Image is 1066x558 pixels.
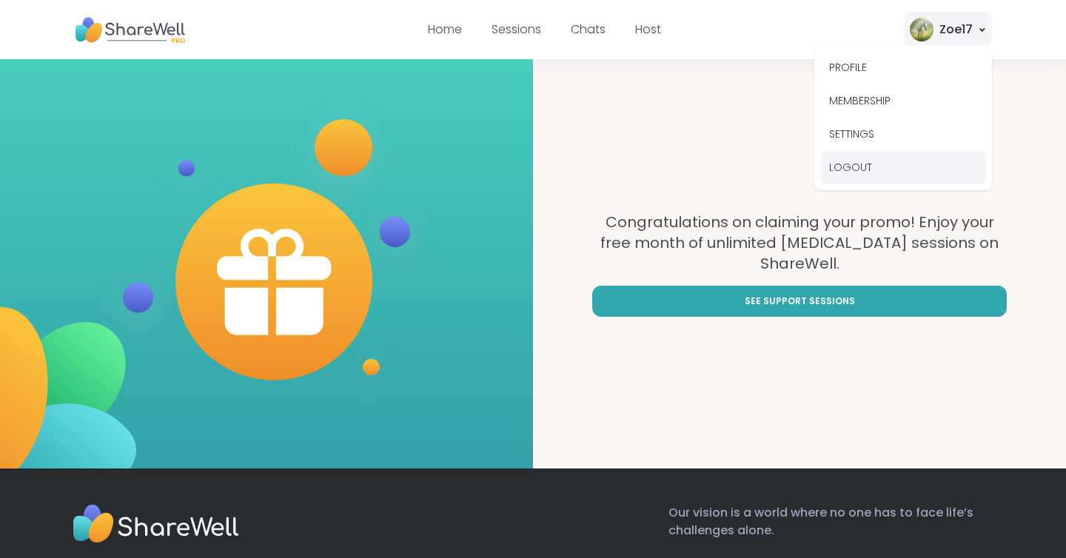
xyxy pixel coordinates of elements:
[635,21,661,38] a: Host
[592,286,1007,317] a: See support sessions
[820,151,986,184] button: LOGOUT
[592,212,1007,274] h2: Congratulations on claiming your promo! Enjoy your free month of unlimited [MEDICAL_DATA] session...
[745,295,855,308] span: See support sessions
[571,21,606,38] a: Chats
[910,18,933,41] img: Zoe17
[939,21,973,38] div: Zoe17
[74,10,185,50] img: ShareWell Nav Logo
[820,51,986,84] button: PROFILE
[668,504,992,551] p: Our vision is a world where no one has to face life’s challenges alone.
[428,21,462,38] a: Home
[73,504,239,547] img: Sharewell
[820,84,986,118] button: MEMBERSHIP
[492,21,541,38] a: Sessions
[820,118,986,151] button: SETTINGS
